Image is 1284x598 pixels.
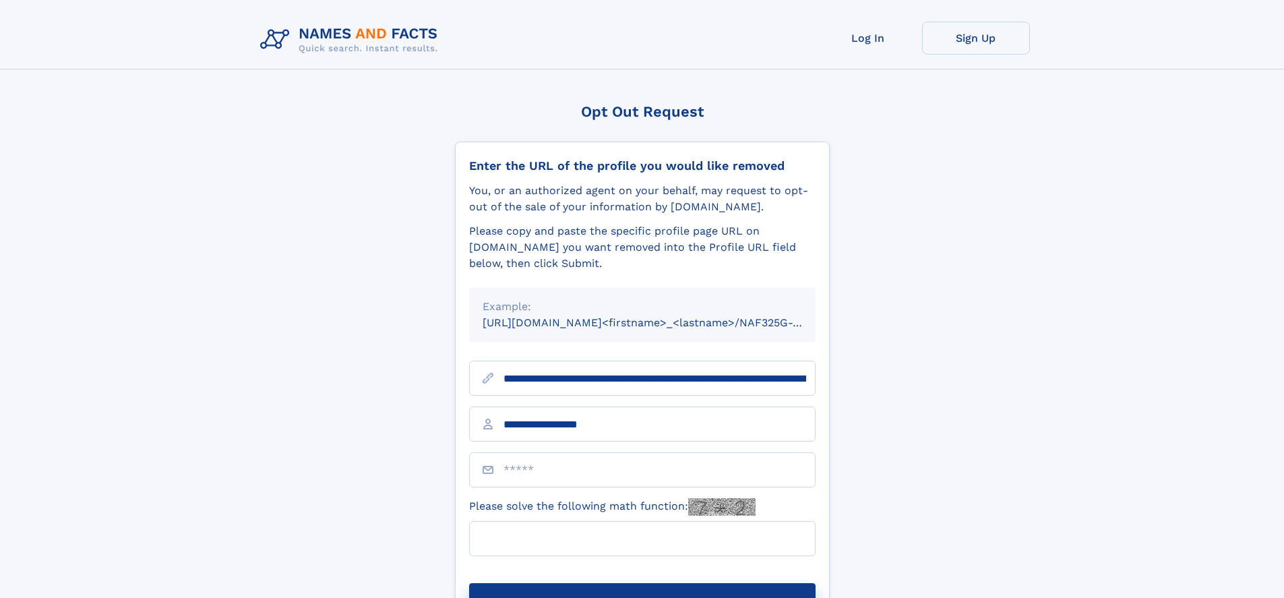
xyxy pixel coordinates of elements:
[469,158,816,173] div: Enter the URL of the profile you would like removed
[455,103,830,120] div: Opt Out Request
[922,22,1030,55] a: Sign Up
[814,22,922,55] a: Log In
[469,498,756,516] label: Please solve the following math function:
[483,299,802,315] div: Example:
[469,183,816,215] div: You, or an authorized agent on your behalf, may request to opt-out of the sale of your informatio...
[469,223,816,272] div: Please copy and paste the specific profile page URL on [DOMAIN_NAME] you want removed into the Pr...
[483,316,841,329] small: [URL][DOMAIN_NAME]<firstname>_<lastname>/NAF325G-xxxxxxxx
[255,22,449,58] img: Logo Names and Facts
